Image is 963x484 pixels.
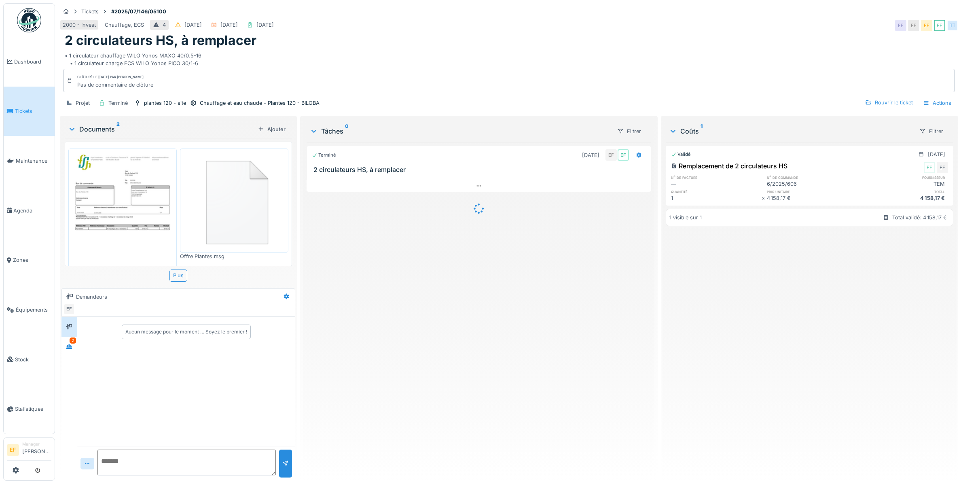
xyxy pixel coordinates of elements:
div: Filtrer [614,125,645,137]
div: 4 158,17 € [857,194,948,202]
div: Plus [169,270,187,281]
a: Dashboard [4,37,55,87]
a: Zones [4,236,55,285]
div: Tâches [310,126,610,136]
a: Statistiques [4,384,55,434]
h6: n° de commande [767,175,857,180]
h6: prix unitaire [767,189,857,194]
h6: quantité [671,189,762,194]
div: Filtrer [916,125,947,137]
span: Tickets [15,107,51,115]
span: Statistiques [15,405,51,413]
h6: n° de facture [671,175,762,180]
a: Agenda [4,186,55,236]
sup: 0 [345,126,349,136]
sup: 2 [116,124,120,134]
div: 4 158,17 € [767,194,857,202]
div: TEM [857,180,948,188]
div: [DATE] [256,21,274,29]
span: Équipements [16,306,51,314]
div: [DATE] [184,21,202,29]
div: Tickets [81,8,99,15]
div: [DATE] [582,151,599,159]
div: Projet [76,99,90,107]
div: [DATE] [220,21,238,29]
div: Manager [22,441,51,447]
h6: fournisseur [857,175,948,180]
span: Agenda [13,207,51,214]
div: Chauffage et eau chaude - Plantes 120 - BILOBA [200,99,320,107]
div: EF [937,162,948,173]
img: rj63q6m4kvq03uzuje2fe4n6dxff [70,151,175,298]
div: Actions [919,97,955,109]
div: Coûts [669,126,912,136]
div: Aucun message pour le moment … Soyez le premier ! [125,328,247,335]
div: [DATE] [928,151,945,158]
div: — [671,180,762,188]
img: 84750757-fdcc6f00-afbb-11ea-908a-1074b026b06b.png [182,151,286,250]
h1: 2 circulateurs HS, à remplacer [65,33,256,48]
div: × [762,194,767,202]
div: EF [63,304,75,315]
div: Ajouter [254,124,289,135]
div: Pas de commentaire de clôture [77,81,153,89]
a: Stock [4,335,55,384]
div: 4 [163,21,166,29]
span: Maintenance [16,157,51,165]
div: Terminé [312,152,336,159]
div: EF [605,149,617,161]
div: plantes 120 - site [144,99,186,107]
a: Maintenance [4,136,55,186]
h3: 2 circulateurs HS, à remplacer [313,166,648,174]
h6: total [857,189,948,194]
span: Stock [15,356,51,363]
sup: 1 [701,126,703,136]
div: Demandeurs [76,293,107,301]
div: Total validé: 4 158,17 € [892,214,947,221]
div: • 1 circulateur chauffage WILO Yonos MAXO 40/0.5-16 • 1 circulateur charge ECS WILO Yonos PICO 30... [65,49,953,67]
div: Clôturé le [DATE] par [PERSON_NAME] [77,74,144,80]
div: EF [921,20,932,31]
span: Zones [13,256,51,264]
div: 2000 - Invest [63,21,96,29]
div: Rouvrir le ticket [862,97,916,108]
div: 2 [70,338,76,344]
div: EF [924,162,935,173]
a: Équipements [4,285,55,335]
div: 6/2025/606 [767,180,857,188]
div: EF [618,149,629,161]
img: Badge_color-CXgf-gQk.svg [17,8,41,32]
a: Tickets [4,87,55,136]
div: Terminé [108,99,128,107]
div: EF [895,20,906,31]
li: EF [7,444,19,456]
div: Validé [671,151,691,158]
span: Dashboard [14,58,51,66]
div: EF [908,20,919,31]
div: TT [947,20,958,31]
div: 1 visible sur 1 [669,214,702,221]
strong: #2025/07/146/05100 [108,8,169,15]
div: Documents [68,124,254,134]
a: EF Manager[PERSON_NAME] [7,441,51,461]
div: Offre Plantes.msg [180,253,288,260]
div: Chauffage, ECS [105,21,144,29]
div: Remplacement de 2 circulateurs HS [671,161,787,171]
li: [PERSON_NAME] [22,441,51,459]
div: 1 [671,194,762,202]
div: EF [934,20,945,31]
